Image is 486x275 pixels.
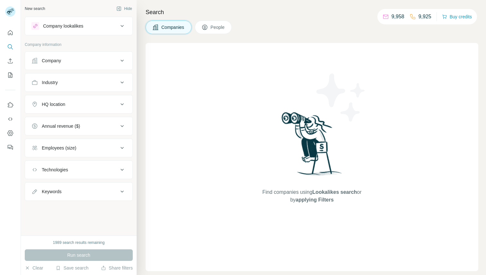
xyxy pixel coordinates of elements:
[5,27,15,39] button: Quick start
[101,265,133,271] button: Share filters
[392,13,404,21] p: 9,958
[5,113,15,125] button: Use Surfe API
[25,184,132,199] button: Keywords
[296,197,334,202] span: applying Filters
[56,265,88,271] button: Save search
[53,240,105,245] div: 1989 search results remaining
[42,188,61,195] div: Keywords
[419,13,431,21] p: 9,925
[211,24,225,30] span: People
[5,55,15,67] button: Enrich CSV
[42,101,65,107] div: HQ location
[25,53,132,68] button: Company
[25,97,132,112] button: HQ location
[25,42,133,47] p: Company information
[442,12,472,21] button: Buy credits
[25,140,132,156] button: Employees (size)
[5,69,15,81] button: My lists
[146,8,478,17] h4: Search
[5,127,15,139] button: Dashboard
[42,145,76,151] div: Employees (size)
[161,24,185,30] span: Companies
[25,162,132,177] button: Technologies
[42,57,61,64] div: Company
[279,110,346,182] img: Surfe Illustration - Woman searching with binoculars
[5,41,15,53] button: Search
[43,23,83,29] div: Company lookalikes
[25,6,45,12] div: New search
[42,79,58,86] div: Industry
[112,4,137,13] button: Hide
[5,142,15,153] button: Feedback
[25,118,132,134] button: Annual revenue ($)
[42,123,80,129] div: Annual revenue ($)
[312,69,370,126] img: Surfe Illustration - Stars
[25,18,132,34] button: Company lookalikes
[25,75,132,90] button: Industry
[42,167,68,173] div: Technologies
[25,265,43,271] button: Clear
[5,99,15,111] button: Use Surfe on LinkedIn
[312,189,357,195] span: Lookalikes search
[260,188,363,204] span: Find companies using or by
